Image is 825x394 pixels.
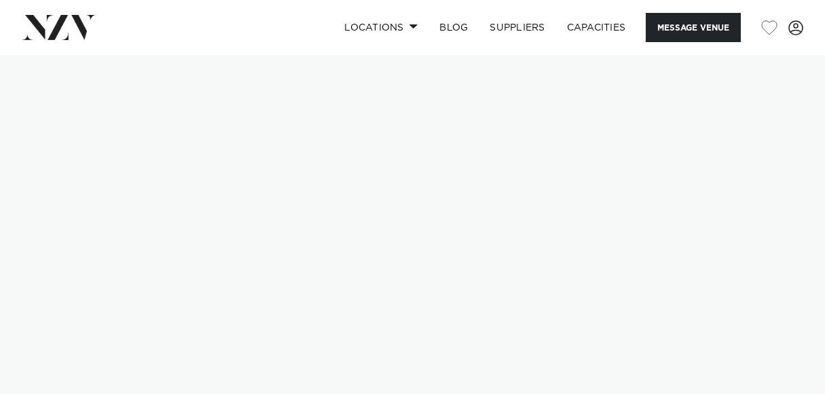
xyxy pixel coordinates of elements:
[333,13,428,42] a: Locations
[479,13,555,42] a: SUPPLIERS
[646,13,741,42] button: Message Venue
[428,13,479,42] a: BLOG
[22,15,96,39] img: nzv-logo.png
[556,13,637,42] a: Capacities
